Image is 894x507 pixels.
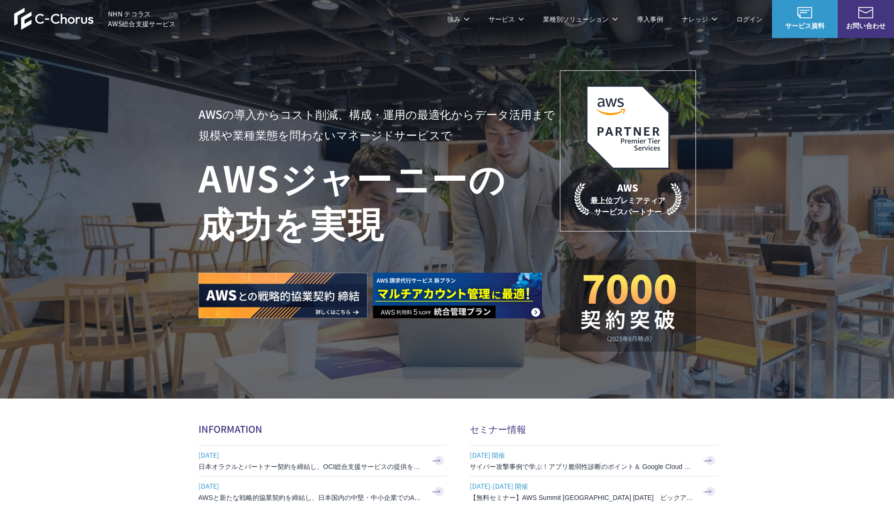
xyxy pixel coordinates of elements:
p: 強み [447,14,470,24]
img: AWS請求代行サービス 統合管理プラン [373,273,542,318]
h2: セミナー情報 [470,422,718,436]
p: 最上位プレミアティア サービスパートナー [574,181,681,217]
a: [DATE] AWSと新たな戦略的協業契約を締結し、日本国内の中堅・中小企業でのAWS活用を加速 [199,476,447,507]
em: AWS [617,181,638,194]
p: AWSの導入からコスト削減、 構成・運用の最適化からデータ活用まで 規模や業種業態を問わない マネージドサービスで [199,104,560,145]
span: [DATE] [199,479,424,493]
span: NHN テコラス AWS総合支援サービス [108,9,176,29]
a: [DATE]-[DATE] 開催 【無料セミナー】AWS Summit [GEOGRAPHIC_DATA] [DATE] ピックアップセッション [470,476,718,507]
img: お問い合わせ [858,7,873,18]
h3: 【無料セミナー】AWS Summit [GEOGRAPHIC_DATA] [DATE] ピックアップセッション [470,493,695,502]
span: [DATE] 開催 [470,448,695,462]
p: サービス [489,14,524,24]
h3: サイバー攻撃事例で学ぶ！アプリ脆弱性診断のポイント＆ Google Cloud セキュリティ対策 [470,462,695,471]
p: 業種別ソリューション [543,14,618,24]
span: [DATE] [199,448,424,462]
h3: AWSと新たな戦略的協業契約を締結し、日本国内の中堅・中小企業でのAWS活用を加速 [199,493,424,502]
span: [DATE]-[DATE] 開催 [470,479,695,493]
p: ナレッジ [682,14,718,24]
a: 導入事例 [637,14,663,24]
a: ログイン [736,14,763,24]
a: AWS総合支援サービス C-Chorus NHN テコラスAWS総合支援サービス [14,8,176,30]
a: [DATE] 開催 サイバー攻撃事例で学ぶ！アプリ脆弱性診断のポイント＆ Google Cloud セキュリティ対策 [470,446,718,476]
img: AWS総合支援サービス C-Chorus サービス資料 [797,7,812,18]
span: サービス資料 [772,21,838,31]
span: お問い合わせ [838,21,894,31]
img: AWSとの戦略的協業契約 締結 [199,273,367,318]
h2: INFORMATION [199,422,447,436]
img: AWSプレミアティアサービスパートナー [586,85,670,169]
a: [DATE] 日本オラクルとパートナー契約を締結し、OCI総合支援サービスの提供を開始 [199,446,447,476]
h1: AWS ジャーニーの 成功を実現 [199,154,560,245]
img: 契約件数 [579,274,677,342]
h3: 日本オラクルとパートナー契約を締結し、OCI総合支援サービスの提供を開始 [199,462,424,471]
